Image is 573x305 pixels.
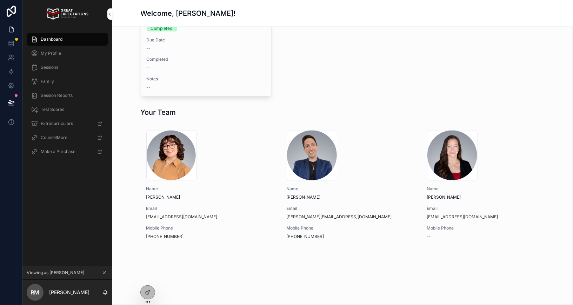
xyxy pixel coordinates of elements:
span: CounselMore [41,135,67,140]
span: Test Scores [41,107,64,112]
span: Viewing as [PERSON_NAME] [27,270,84,276]
a: Make a Purchase [27,145,108,158]
span: Extracurriculars [41,121,73,126]
span: Due Date [147,37,266,43]
a: Test Scores [27,103,108,116]
a: My Profile [27,47,108,60]
span: -- [427,234,431,240]
div: Completed [151,25,173,32]
span: Make a Purchase [41,149,75,154]
img: App logo [46,8,88,20]
span: My Profile [41,51,61,56]
span: Notes [147,77,266,82]
span: Sessions [41,65,58,70]
span: Session Reports [41,93,73,98]
span: Mobile Phone [146,226,270,231]
span: Email [427,206,551,212]
a: Extracurriculars [27,117,108,130]
a: [EMAIL_ADDRESS][DOMAIN_NAME] [146,214,218,220]
h1: Welcome, [PERSON_NAME]! [141,8,236,18]
span: Mobile Phone [427,226,551,231]
span: Name [427,186,551,192]
a: CounselMore [27,131,108,144]
span: [PERSON_NAME] [427,195,551,200]
span: Dashboard [41,37,62,42]
span: [PERSON_NAME] [146,195,270,200]
span: Name [146,186,270,192]
h1: Your Team [141,108,176,118]
a: [PHONE_NUMBER] [287,234,324,240]
span: RM [31,288,40,297]
p: [PERSON_NAME] [49,289,89,296]
div: scrollable content [22,28,112,167]
a: [PHONE_NUMBER] [146,234,184,240]
span: Family [41,79,54,84]
a: Dashboard [27,33,108,46]
span: -- [147,65,151,71]
span: -- [147,46,151,51]
span: Email [287,206,410,212]
a: [EMAIL_ADDRESS][DOMAIN_NAME] [427,214,498,220]
span: Email [146,206,270,212]
span: [PERSON_NAME] [287,195,410,200]
span: Name [287,186,410,192]
a: [PERSON_NAME][EMAIL_ADDRESS][DOMAIN_NAME] [287,214,392,220]
span: Mobile Phone [287,226,410,231]
span: Completed [147,57,266,62]
a: Session Reports [27,89,108,102]
a: Sessions [27,61,108,74]
span: -- [147,85,151,91]
a: Family [27,75,108,88]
